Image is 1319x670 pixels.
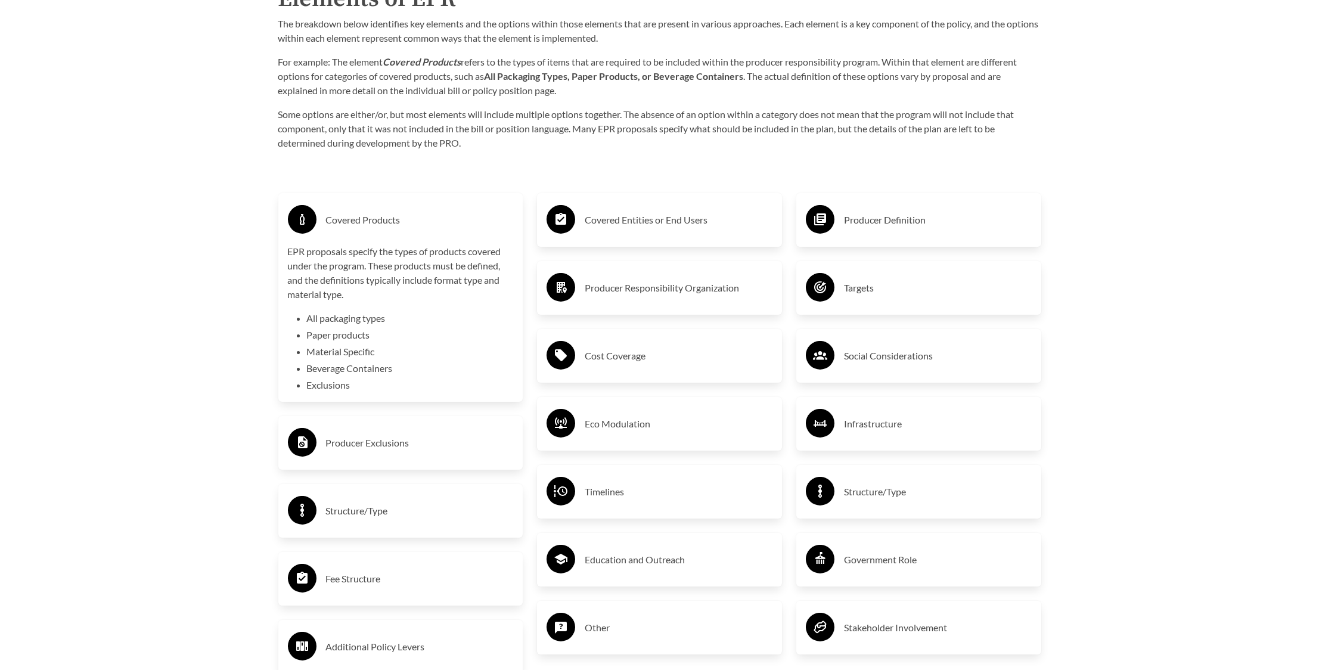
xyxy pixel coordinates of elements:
[844,618,1032,637] h3: Stakeholder Involvement
[307,378,514,392] li: Exclusions
[844,210,1032,229] h3: Producer Definition
[585,618,772,637] h3: Other
[307,345,514,359] li: Material Specific
[326,210,514,229] h3: Covered Products
[585,482,772,501] h3: Timelines
[326,569,514,588] h3: Fee Structure
[307,328,514,342] li: Paper products
[844,346,1032,365] h3: Social Considerations
[844,414,1032,433] h3: Infrastructure
[844,550,1032,569] h3: Government Role
[585,346,772,365] h3: Cost Coverage
[278,107,1041,150] p: Some options are either/or, but most elements will include multiple options together. The absence...
[585,550,772,569] h3: Education and Outreach
[278,55,1041,98] p: For example: The element refers to the types of items that are required to be included within the...
[326,637,514,656] h3: Additional Policy Levers
[585,414,772,433] h3: Eco Modulation
[288,244,514,302] p: EPR proposals specify the types of products covered under the program. These products must be def...
[326,433,514,452] h3: Producer Exclusions
[326,501,514,520] h3: Structure/Type
[844,482,1032,501] h3: Structure/Type
[485,70,744,82] strong: All Packaging Types, Paper Products, or Beverage Containers
[307,361,514,376] li: Beverage Containers
[585,278,772,297] h3: Producer Responsibility Organization
[278,17,1041,45] p: The breakdown below identifies key elements and the options within those elements that are presen...
[307,311,514,325] li: All packaging types
[585,210,772,229] h3: Covered Entities or End Users
[844,278,1032,297] h3: Targets
[383,56,461,67] strong: Covered Products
